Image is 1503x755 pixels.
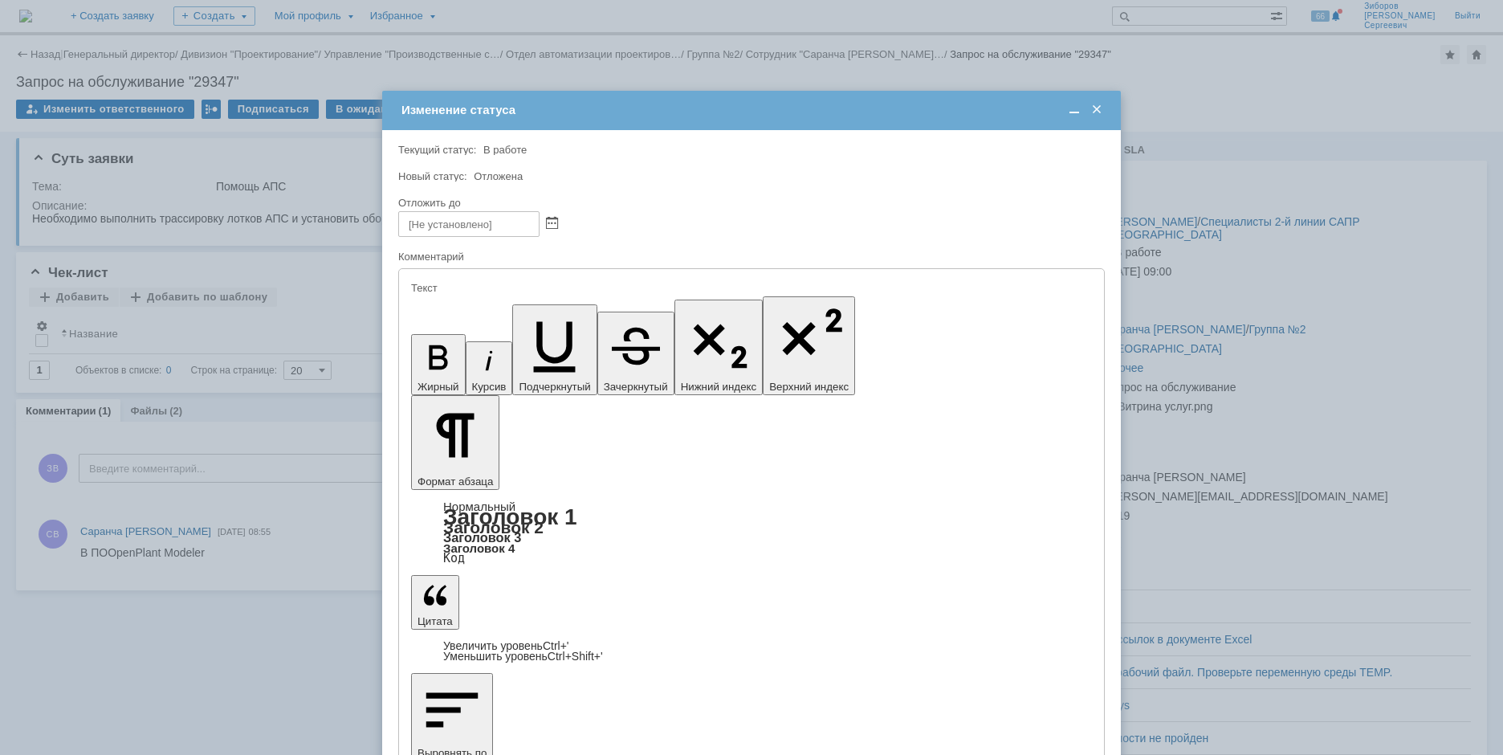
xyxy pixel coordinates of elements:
span: В работе [483,144,527,156]
span: Жирный [417,381,459,393]
span: Подчеркнутый [519,381,590,393]
a: Заголовок 4 [443,541,515,555]
span: Ctrl+' [543,639,569,652]
span: Нижний индекс [681,381,757,393]
span: Формат абзаца [417,475,493,488]
a: Код [443,551,465,565]
a: Increase [443,639,569,652]
button: Верхний индекс [763,296,855,395]
button: Жирный [411,334,466,395]
label: Текущий статус: [398,144,476,156]
span: Верхний индекс [769,381,849,393]
input: [Не установлено] [398,211,540,237]
div: Формат абзаца [411,501,1092,564]
span: Свернуть (Ctrl + M) [1066,103,1082,117]
span: Зачеркнутый [604,381,668,393]
div: Текст [411,283,1089,293]
a: Decrease [443,650,603,663]
div: Цитата [411,641,1092,662]
button: Подчеркнутый [512,304,597,395]
a: Заголовок 3 [443,530,521,545]
button: Зачеркнутый [597,312,674,395]
button: Курсив [466,341,513,395]
button: Цитата [411,575,459,630]
button: Формат абзаца [411,395,499,490]
label: Новый статус: [398,170,467,182]
span: Закрыть [1089,103,1105,117]
a: Нормальный [443,500,515,513]
a: Заголовок 2 [443,518,544,537]
span: Курсив [472,381,507,393]
span: Отложена [474,170,523,182]
div: Изменение статуса [401,103,1105,117]
div: Отложить до [398,198,1102,208]
a: Заголовок 1 [443,504,577,529]
button: Нижний индекс [674,300,764,395]
div: Комментарий [398,250,1102,265]
span: Ctrl+Shift+' [548,650,603,663]
span: Цитата [417,615,453,627]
